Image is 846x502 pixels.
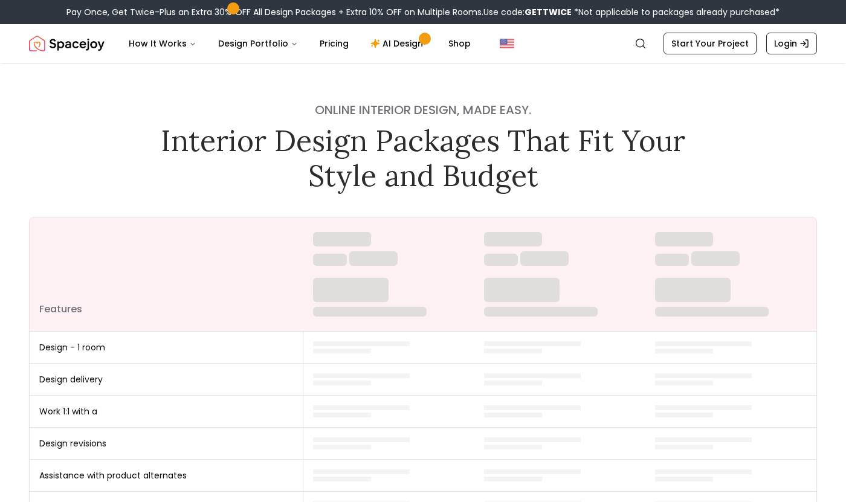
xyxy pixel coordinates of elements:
th: Features [30,217,303,332]
td: Assistance with product alternates [30,460,303,492]
b: GETTWICE [525,6,572,18]
h1: Interior Design Packages That Fit Your Style and Budget [152,123,694,193]
td: Design delivery [30,364,303,396]
td: Work 1:1 with a [30,396,303,428]
a: Pricing [310,31,358,56]
button: Design Portfolio [208,31,308,56]
div: Pay Once, Get Twice-Plus an Extra 30% OFF All Design Packages + Extra 10% OFF on Multiple Rooms. [66,6,780,18]
td: Design revisions [30,428,303,460]
a: AI Design [361,31,436,56]
span: Use code: [483,6,572,18]
nav: Global [29,24,817,63]
a: Spacejoy [29,31,105,56]
img: Spacejoy Logo [29,31,105,56]
a: Start Your Project [664,33,757,54]
nav: Main [119,31,480,56]
a: Login [766,33,817,54]
h4: Online interior design, made easy. [152,101,694,118]
a: Shop [439,31,480,56]
span: *Not applicable to packages already purchased* [572,6,780,18]
td: Design - 1 room [30,332,303,364]
button: How It Works [119,31,206,56]
img: United States [500,36,514,51]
